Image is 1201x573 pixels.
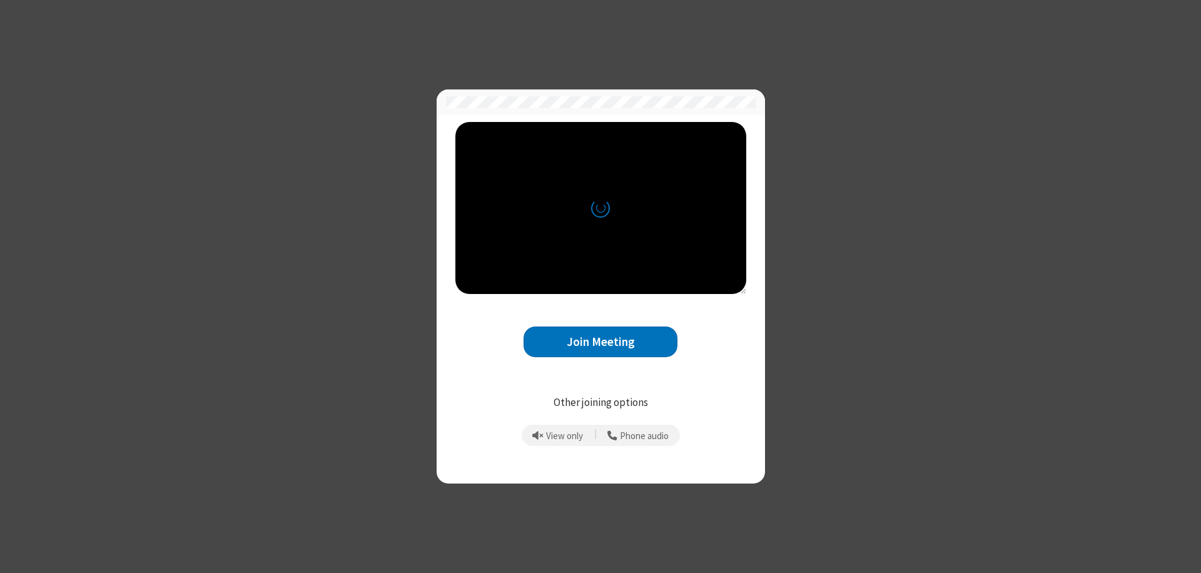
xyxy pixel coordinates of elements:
button: Join Meeting [524,327,677,357]
span: Phone audio [620,431,669,442]
span: View only [546,431,583,442]
button: Use your phone for mic and speaker while you view the meeting on this device. [603,425,674,446]
p: Other joining options [455,395,746,411]
button: Prevent echo when there is already an active mic and speaker in the room. [528,425,588,446]
span: | [594,427,597,444]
